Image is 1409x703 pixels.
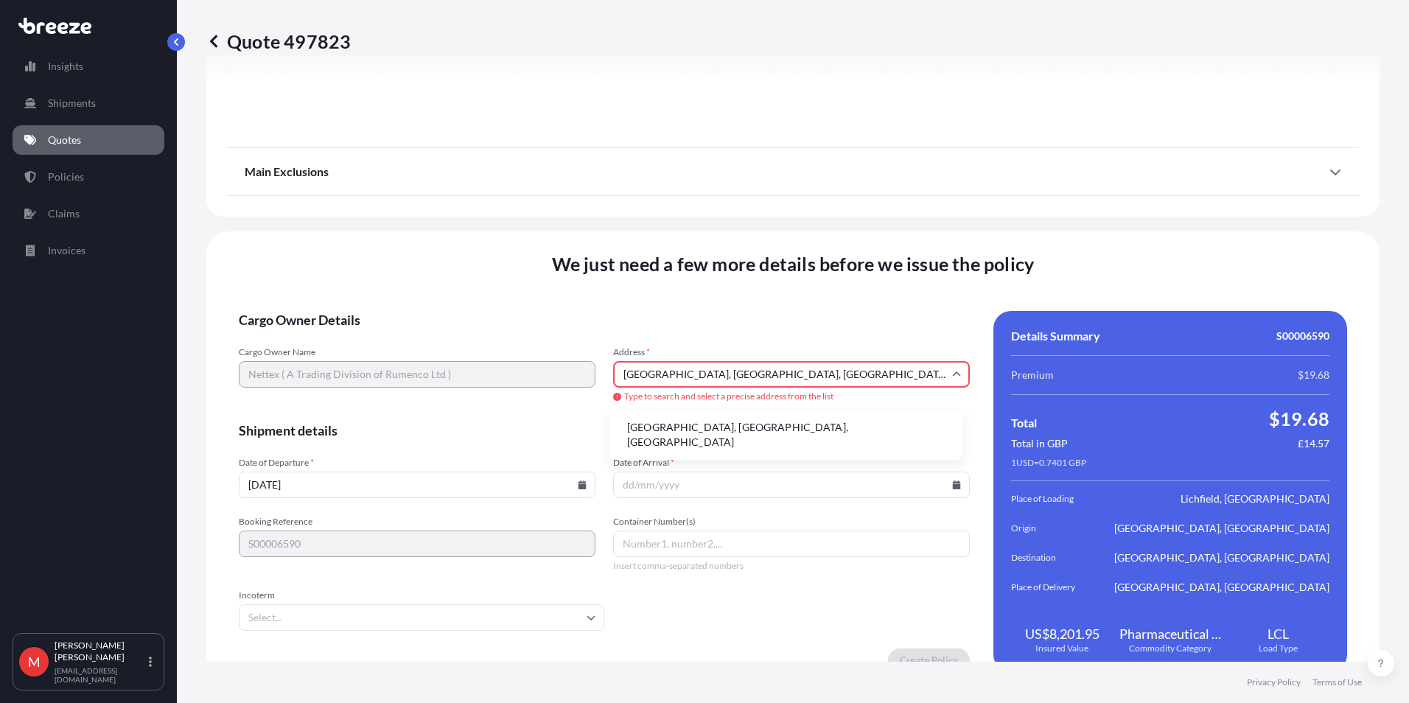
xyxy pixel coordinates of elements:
input: Your internal reference [239,531,595,557]
a: Terms of Use [1312,676,1362,688]
span: Incoterm [239,590,604,601]
span: US$8,201.95 [1025,625,1099,643]
span: Shipment details [239,422,970,439]
a: Privacy Policy [1247,676,1301,688]
span: Booking Reference [239,516,595,528]
p: Quotes [48,133,81,147]
span: Type to search and select a precise address from the list [613,391,970,402]
span: Cargo Owner Name [239,346,595,358]
span: Main Exclusions [245,164,329,179]
span: Destination [1011,550,1094,565]
span: Commodity Category [1129,643,1212,654]
span: Date of Arrival [613,457,970,469]
a: Insights [13,52,164,81]
p: Claims [48,206,80,221]
span: Cargo Owner Details [239,311,970,329]
p: Create Policy [900,653,958,668]
a: Quotes [13,125,164,155]
p: Quote 497823 [206,29,351,53]
span: We just need a few more details before we issue the policy [552,252,1035,276]
a: Shipments [13,88,164,118]
span: 1 USD = 0.7401 GBP [1011,457,1086,469]
span: Insert comma-separated numbers [613,560,970,572]
span: Premium [1011,368,1054,382]
span: Total [1011,416,1037,430]
p: Insights [48,59,83,74]
span: $19.68 [1298,368,1329,382]
span: Place of Delivery [1011,580,1094,595]
span: Lichfield, [GEOGRAPHIC_DATA] [1181,492,1329,506]
input: dd/mm/yyyy [239,472,595,498]
a: Invoices [13,236,164,265]
span: Address [613,346,970,358]
p: Policies [48,169,84,184]
span: Details Summary [1011,329,1100,343]
span: LCL [1268,625,1289,643]
span: M [28,654,41,669]
p: Invoices [48,243,85,258]
p: [PERSON_NAME] [PERSON_NAME] [55,640,146,663]
a: Policies [13,162,164,192]
input: Number1, number2,... [613,531,970,557]
div: Main Exclusions [245,154,1341,189]
span: S00006590 [1276,329,1329,343]
p: [EMAIL_ADDRESS][DOMAIN_NAME] [55,666,146,684]
span: [GEOGRAPHIC_DATA], [GEOGRAPHIC_DATA] [1114,580,1329,595]
li: [GEOGRAPHIC_DATA], [GEOGRAPHIC_DATA], [GEOGRAPHIC_DATA] [615,416,957,454]
span: [GEOGRAPHIC_DATA], [GEOGRAPHIC_DATA] [1114,550,1329,565]
p: Shipments [48,96,96,111]
span: Date of Departure [239,457,595,469]
span: [GEOGRAPHIC_DATA], [GEOGRAPHIC_DATA] [1114,521,1329,536]
span: Insured Value [1035,643,1088,654]
span: Container Number(s) [613,516,970,528]
span: Total in GBP [1011,436,1068,451]
span: Place of Loading [1011,492,1094,506]
input: dd/mm/yyyy [613,472,970,498]
input: Select... [239,604,604,631]
span: $19.68 [1269,407,1329,430]
span: £14.57 [1298,436,1329,451]
input: Cargo owner address [613,361,970,388]
span: Origin [1011,521,1094,536]
span: Load Type [1259,643,1298,654]
button: Create Policy [888,648,970,672]
span: Pharmaceutical Products [1119,625,1222,643]
a: Claims [13,199,164,228]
